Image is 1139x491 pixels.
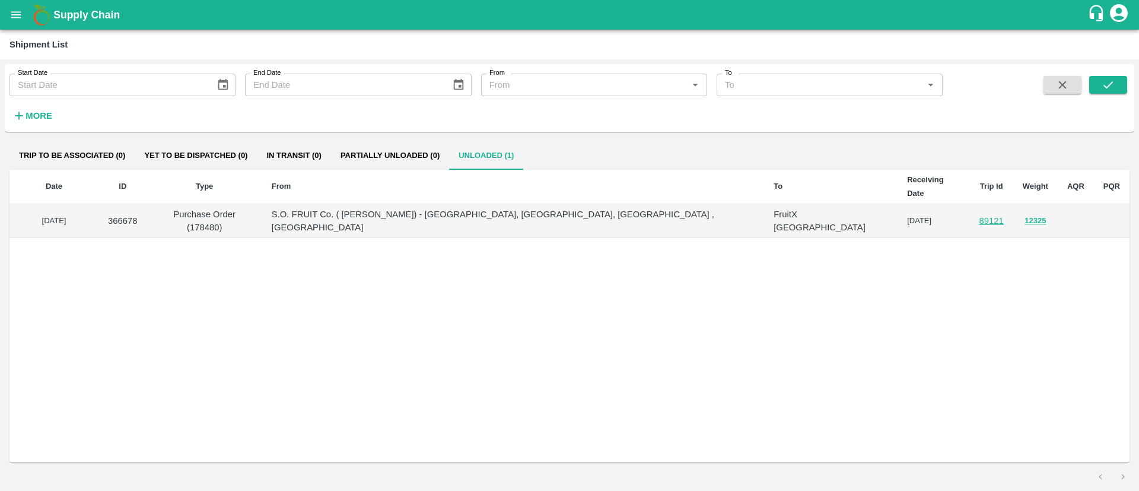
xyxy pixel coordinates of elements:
[257,141,330,170] button: In transit (0)
[30,3,53,27] img: logo
[1108,2,1130,27] div: account of current user
[449,141,523,170] button: Unloaded (1)
[53,7,1087,23] a: Supply Chain
[331,141,449,170] button: Partially Unloaded (0)
[245,74,443,96] input: End Date
[1089,467,1134,486] nav: pagination navigation
[46,182,62,191] b: Date
[9,204,98,239] td: [DATE]
[980,182,1003,191] b: Trip Id
[272,182,291,191] b: From
[18,68,47,78] label: Start Date
[898,204,969,239] td: [DATE]
[447,74,470,96] button: Choose date
[1067,182,1084,191] b: AQR
[688,77,703,93] button: Open
[9,74,207,96] input: Start Date
[108,214,138,227] p: 366678
[725,68,732,78] label: To
[489,68,505,78] label: From
[9,106,55,126] button: More
[774,182,782,191] b: To
[1087,4,1108,26] div: customer-support
[485,77,684,93] input: From
[979,216,1004,226] a: 89121
[272,208,755,235] p: S.O. FRUIT Co. ( [PERSON_NAME]) - [GEOGRAPHIC_DATA], [GEOGRAPHIC_DATA], [GEOGRAPHIC_DATA] , [GEOG...
[1023,182,1048,191] b: Weight
[923,77,938,93] button: Open
[9,141,135,170] button: Trip to be associated (0)
[53,9,120,21] b: Supply Chain
[119,182,126,191] b: ID
[1103,182,1120,191] b: PQR
[1025,214,1046,228] button: 12325
[253,68,281,78] label: End Date
[135,141,257,170] button: Yet to be dispatched (0)
[720,77,920,93] input: To
[196,182,213,191] b: Type
[907,175,943,197] b: Receiving Date
[2,1,30,28] button: open drawer
[774,208,888,235] p: FruitX [GEOGRAPHIC_DATA]
[9,37,68,52] div: Shipment List
[26,111,52,121] strong: More
[157,208,253,235] p: Purchase Order (178480)
[212,74,234,96] button: Choose date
